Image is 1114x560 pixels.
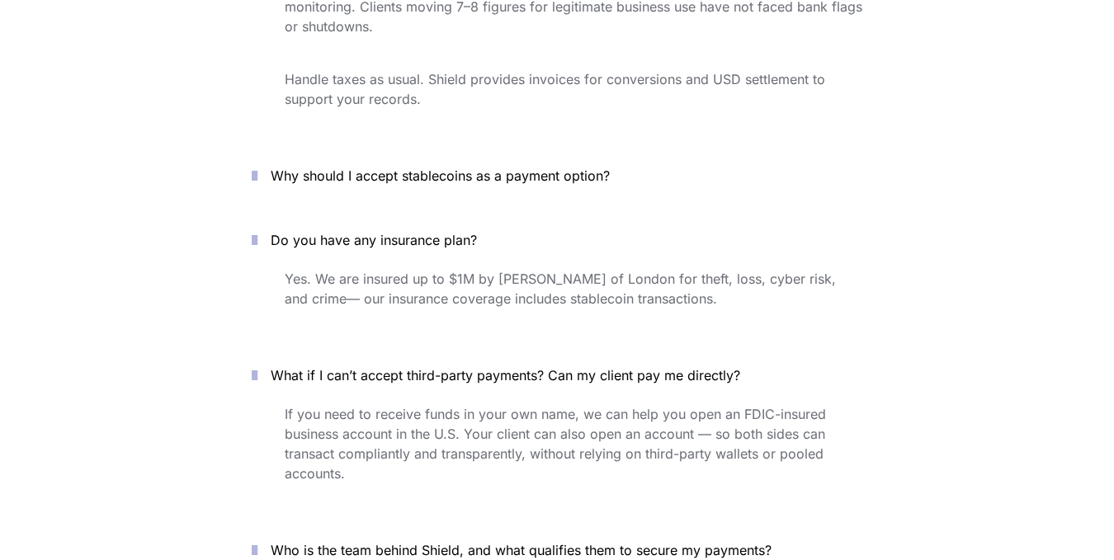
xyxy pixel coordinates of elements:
[285,71,829,107] span: Handle taxes as usual. Shield provides invoices for conversions and USD settlement to support you...
[285,406,830,482] span: If you need to receive funds in your own name, we can help you open an FDIC-insured business acco...
[227,401,887,511] div: What if I can’t accept third-party payments? Can my client pay me directly?
[227,266,887,336] div: Do you have any insurance plan?
[227,350,887,401] button: What if I can’t accept third-party payments? Can my client pay me directly?
[271,367,740,384] span: What if I can’t accept third-party payments? Can my client pay me directly?
[271,542,772,558] span: Who is the team behind Shield, and what qualifies them to secure my payments?
[285,271,840,307] span: Yes. We are insured up to $1M by [PERSON_NAME] of London for theft, loss, cyber risk, and crime— ...
[271,232,477,248] span: Do you have any insurance plan?
[271,167,610,184] span: Why should I accept stablecoins as a payment option?
[227,214,887,266] button: Do you have any insurance plan?
[227,150,887,201] button: Why should I accept stablecoins as a payment option?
